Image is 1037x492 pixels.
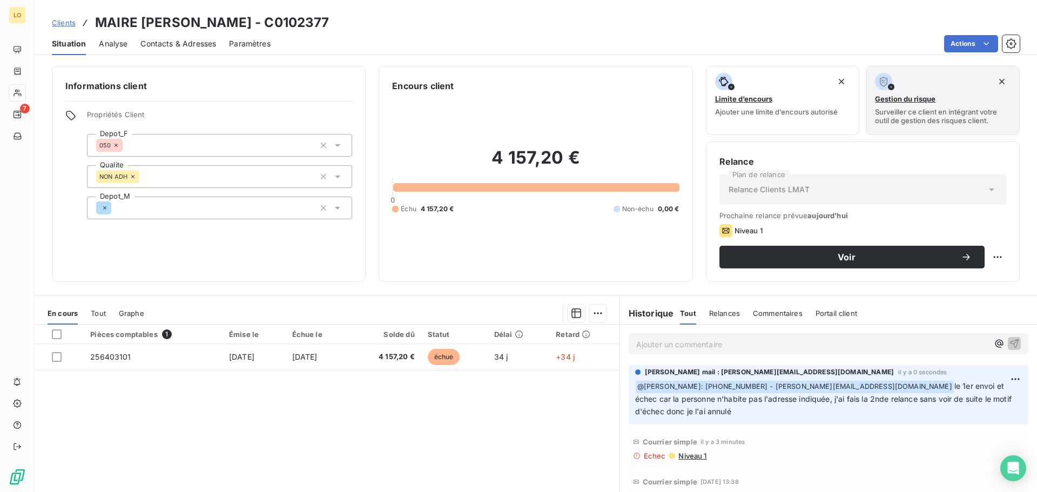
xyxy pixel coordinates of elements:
[99,142,111,149] span: 050
[635,381,1014,416] span: le 1er envoi et échec car la personne n'habite pas l'adresse indiquée, j'ai fais la 2nde relance ...
[556,352,575,361] span: +34 j
[392,147,679,179] h2: 4 157,20 €
[875,107,1011,125] span: Surveiller ce client en intégrant votre outil de gestion des risques client.
[123,140,131,150] input: Ajouter une valeur
[1000,455,1026,481] div: Open Intercom Messenger
[643,477,697,486] span: Courrier simple
[644,451,666,460] span: Echec
[229,38,271,49] span: Paramètres
[52,38,86,49] span: Situation
[99,38,127,49] span: Analyse
[140,38,216,49] span: Contacts & Adresses
[719,211,1006,220] span: Prochaine relance prévue
[229,330,279,339] div: Émise le
[735,226,763,235] span: Niveau 1
[898,369,947,375] span: il y a 0 secondes
[494,330,543,339] div: Délai
[556,330,612,339] div: Retard
[20,104,30,113] span: 7
[9,468,26,486] img: Logo LeanPay
[292,330,343,339] div: Échue le
[87,110,352,125] span: Propriétés Client
[292,352,318,361] span: [DATE]
[944,35,998,52] button: Actions
[401,204,416,214] span: Échu
[729,184,810,195] span: Relance Clients LMAT
[52,17,76,28] a: Clients
[390,196,395,204] span: 0
[356,352,415,362] span: 4 157,20 €
[636,381,954,393] span: @ [PERSON_NAME]: [PHONE_NUMBER] - [PERSON_NAME][EMAIL_ADDRESS][DOMAIN_NAME]
[90,329,216,339] div: Pièces comptables
[715,107,838,116] span: Ajouter une limite d’encours autorisé
[48,309,78,318] span: En cours
[620,307,674,320] h6: Historique
[65,79,352,92] h6: Informations client
[91,309,106,318] span: Tout
[706,66,860,135] button: Limite d’encoursAjouter une limite d’encours autorisé
[807,211,848,220] span: aujourd’hui
[111,203,120,213] input: Ajouter une valeur
[701,439,745,445] span: il y a 3 minutes
[866,66,1020,135] button: Gestion du risqueSurveiller ce client en intégrant votre outil de gestion des risques client.
[392,79,454,92] h6: Encours client
[90,352,131,361] span: 256403101
[428,349,460,365] span: échue
[701,478,739,485] span: [DATE] 13:38
[719,246,985,268] button: Voir
[421,204,454,214] span: 4 157,20 €
[162,329,172,339] span: 1
[658,204,679,214] span: 0,00 €
[139,172,148,181] input: Ajouter une valeur
[709,309,740,318] span: Relances
[494,352,508,361] span: 34 j
[99,173,127,180] span: NON ADH
[645,367,894,377] span: [PERSON_NAME] mail : [PERSON_NAME][EMAIL_ADDRESS][DOMAIN_NAME]
[680,309,696,318] span: Tout
[119,309,144,318] span: Graphe
[52,18,76,27] span: Clients
[9,6,26,24] div: LO
[643,437,697,446] span: Courrier simple
[719,155,1006,168] h6: Relance
[229,352,254,361] span: [DATE]
[677,451,706,460] span: Niveau 1
[753,309,803,318] span: Commentaires
[875,95,935,103] span: Gestion du risque
[356,330,415,339] div: Solde dû
[816,309,857,318] span: Portail client
[732,253,961,261] span: Voir
[428,330,481,339] div: Statut
[95,13,329,32] h3: MAIRE [PERSON_NAME] - C0102377
[622,204,654,214] span: Non-échu
[715,95,772,103] span: Limite d’encours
